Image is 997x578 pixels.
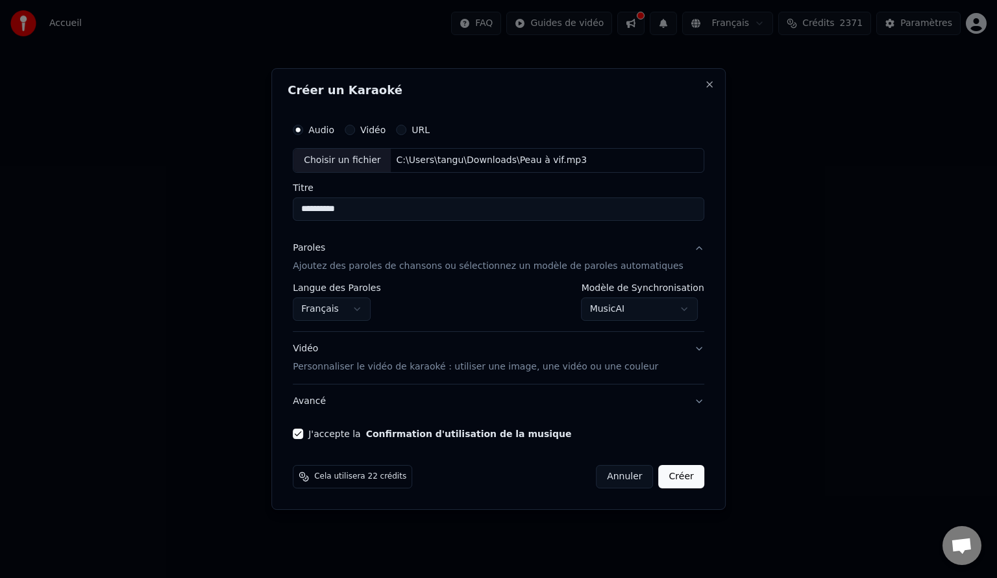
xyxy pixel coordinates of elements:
[293,332,704,384] button: VidéoPersonnaliser le vidéo de karaoké : utiliser une image, une vidéo ou une couleur
[293,242,325,255] div: Paroles
[314,471,406,482] span: Cela utilisera 22 crédits
[391,154,593,167] div: C:\Users\tangu\Downloads\Peau à vif.mp3
[293,384,704,418] button: Avancé
[293,342,658,373] div: Vidéo
[293,283,381,292] label: Langue des Paroles
[293,260,683,273] p: Ajoutez des paroles de chansons ou sélectionnez un modèle de paroles automatiques
[293,283,704,331] div: ParolesAjoutez des paroles de chansons ou sélectionnez un modèle de paroles automatiques
[308,125,334,134] label: Audio
[659,465,704,488] button: Créer
[288,84,709,96] h2: Créer un Karaoké
[293,183,704,192] label: Titre
[293,149,391,172] div: Choisir un fichier
[293,360,658,373] p: Personnaliser le vidéo de karaoké : utiliser une image, une vidéo ou une couleur
[412,125,430,134] label: URL
[366,429,572,438] button: J'accepte la
[308,429,571,438] label: J'accepte la
[596,465,653,488] button: Annuler
[293,231,704,283] button: ParolesAjoutez des paroles de chansons ou sélectionnez un modèle de paroles automatiques
[360,125,386,134] label: Vidéo
[582,283,704,292] label: Modèle de Synchronisation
